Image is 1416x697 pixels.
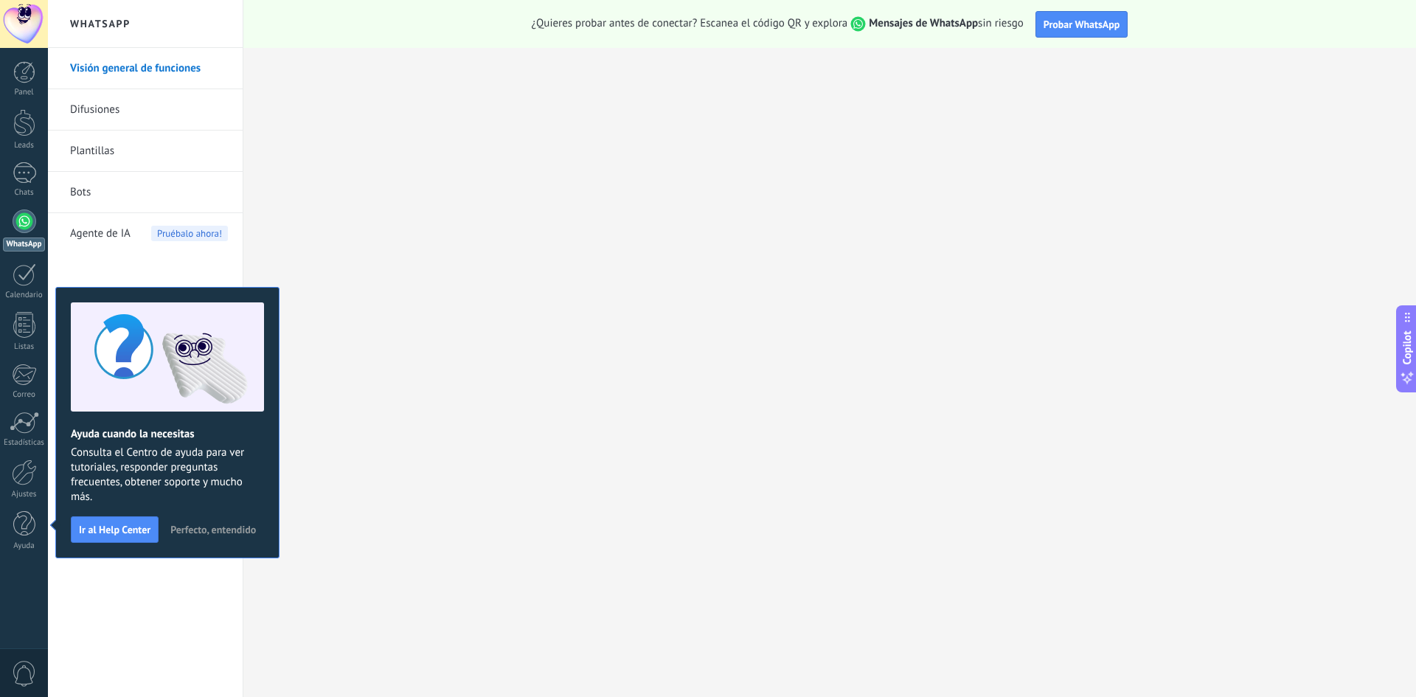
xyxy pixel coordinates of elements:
[3,291,46,300] div: Calendario
[532,16,1024,32] span: ¿Quieres probar antes de conectar? Escanea el código QR y explora sin riesgo
[1044,18,1120,31] span: Probar WhatsApp
[3,188,46,198] div: Chats
[71,516,159,543] button: Ir al Help Center
[3,490,46,499] div: Ajustes
[1035,11,1128,38] button: Probar WhatsApp
[48,213,243,254] li: Agente de IA
[48,48,243,89] li: Visión general de funciones
[1400,330,1415,364] span: Copilot
[3,541,46,551] div: Ayuda
[71,427,264,441] h2: Ayuda cuando la necesitas
[164,519,263,541] button: Perfecto, entendido
[3,342,46,352] div: Listas
[70,89,228,131] a: Difusiones
[70,172,228,213] a: Bots
[3,88,46,97] div: Panel
[3,390,46,400] div: Correo
[70,213,131,254] span: Agente de IA
[3,438,46,448] div: Estadísticas
[70,213,228,254] a: Agente de IA Pruébalo ahora!
[48,131,243,172] li: Plantillas
[3,237,45,252] div: WhatsApp
[70,131,228,172] a: Plantillas
[869,16,978,30] strong: Mensajes de WhatsApp
[3,141,46,150] div: Leads
[71,445,264,504] span: Consulta el Centro de ayuda para ver tutoriales, responder preguntas frecuentes, obtener soporte ...
[70,48,228,89] a: Visión general de funciones
[79,524,150,535] span: Ir al Help Center
[170,524,256,535] span: Perfecto, entendido
[48,172,243,213] li: Bots
[48,89,243,131] li: Difusiones
[151,226,228,241] span: Pruébalo ahora!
